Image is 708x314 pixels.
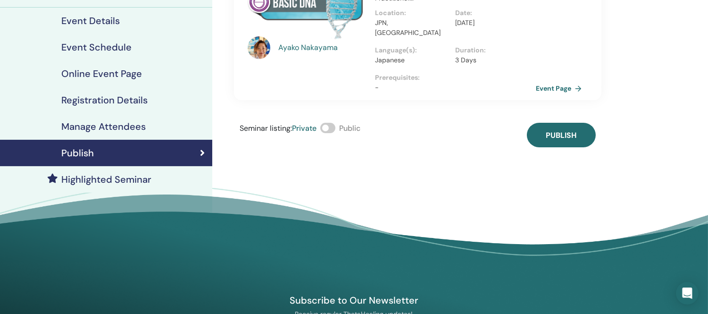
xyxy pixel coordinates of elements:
[536,81,585,95] a: Event Page
[248,36,270,59] img: default.jpg
[546,130,576,140] span: Publish
[61,94,148,106] h4: Registration Details
[375,55,450,65] p: Japanese
[61,15,120,26] h4: Event Details
[339,123,360,133] span: Public
[375,83,536,93] p: -
[676,282,699,305] div: Open Intercom Messenger
[455,18,530,28] p: [DATE]
[375,73,536,83] p: Prerequisites :
[245,294,463,306] h4: Subscribe to Our Newsletter
[61,121,146,132] h4: Manage Attendees
[61,147,94,159] h4: Publish
[61,174,151,185] h4: Highlighted Seminar
[527,123,596,147] button: Publish
[279,42,366,53] a: Ayako Nakayama
[455,55,530,65] p: 3 Days
[455,8,530,18] p: Date :
[240,123,292,133] span: Seminar listing :
[61,42,132,53] h4: Event Schedule
[455,45,530,55] p: Duration :
[375,8,450,18] p: Location :
[375,45,450,55] p: Language(s) :
[292,123,317,133] span: Private
[375,18,450,38] p: JPN, [GEOGRAPHIC_DATA]
[61,68,142,79] h4: Online Event Page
